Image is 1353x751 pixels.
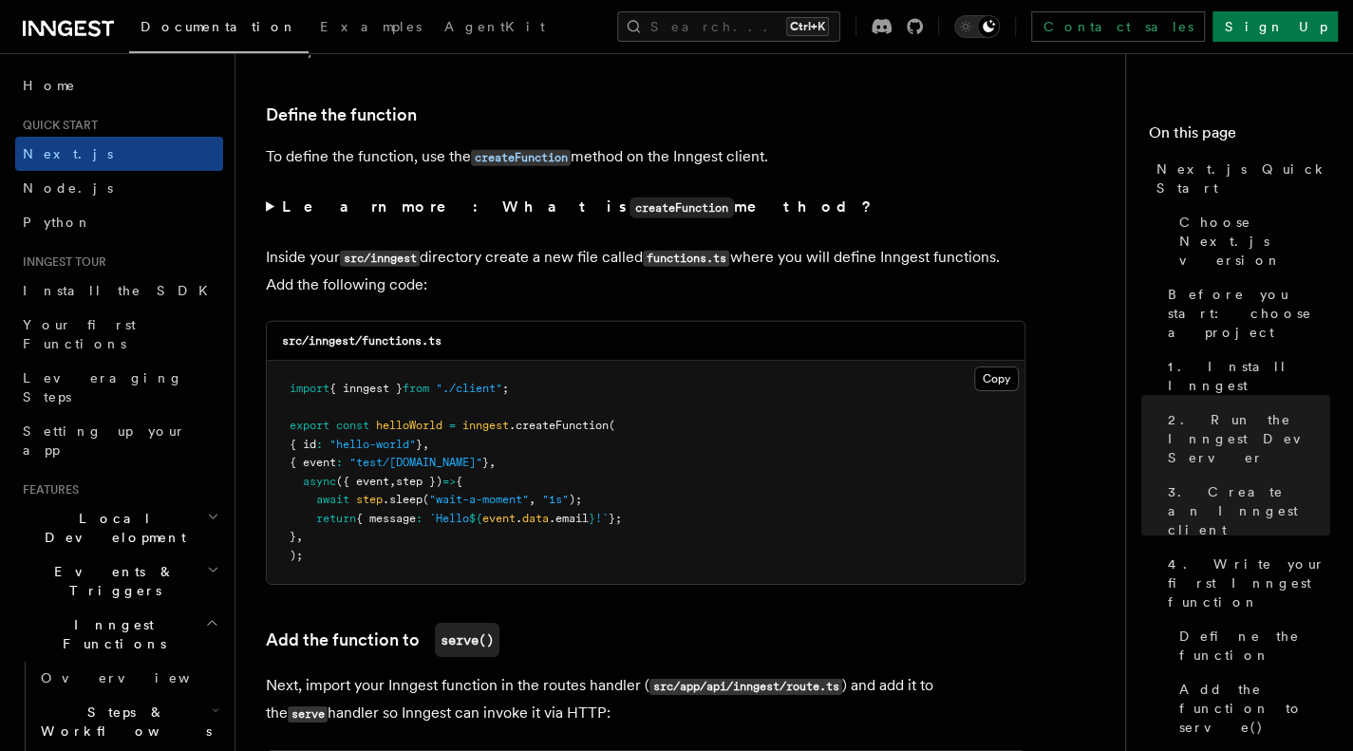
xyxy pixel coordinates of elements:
span: Next.js [23,146,113,161]
button: Toggle dark mode [954,15,1000,38]
a: AgentKit [433,6,556,51]
span: Home [23,76,76,95]
span: data [522,512,549,525]
span: Leveraging Steps [23,370,183,404]
button: Steps & Workflows [33,695,223,748]
span: Events & Triggers [15,562,207,600]
span: import [290,382,329,395]
span: step [356,493,383,506]
span: } [482,456,489,469]
span: Documentation [141,19,297,34]
span: Install the SDK [23,283,219,298]
a: Leveraging Steps [15,361,223,414]
a: 3. Create an Inngest client [1160,475,1330,547]
span: from [403,382,429,395]
span: . [516,512,522,525]
span: step }) [396,475,442,488]
p: Inside your directory create a new file called where you will define Inngest functions. Add the f... [266,244,1025,298]
span: "hello-world" [329,438,416,451]
span: Overview [41,670,236,685]
h4: On this page [1149,122,1330,152]
a: Node.js [15,171,223,205]
a: Examples [309,6,433,51]
span: `Hello [429,512,469,525]
span: : [416,512,423,525]
code: src/inngest [340,251,420,267]
span: : [336,456,343,469]
span: { inngest } [329,382,403,395]
span: 2. Run the Inngest Dev Server [1168,410,1330,467]
span: Your first Functions [23,317,136,351]
span: Setting up your app [23,423,186,458]
span: Choose Next.js version [1179,213,1330,270]
a: Before you start: choose a project [1160,277,1330,349]
span: { id [290,438,316,451]
span: , [529,493,536,506]
span: ({ event [336,475,389,488]
span: .email [549,512,589,525]
a: Define the function [1172,619,1330,672]
span: async [303,475,336,488]
span: "test/[DOMAIN_NAME]" [349,456,482,469]
span: return [316,512,356,525]
span: Python [23,215,92,230]
span: AgentKit [444,19,545,34]
a: Python [15,205,223,239]
p: To define the function, use the method on the Inngest client. [266,143,1025,171]
span: = [449,419,456,432]
span: Steps & Workflows [33,703,212,741]
span: { message [356,512,416,525]
span: { event [290,456,336,469]
button: Events & Triggers [15,554,223,608]
span: }; [609,512,622,525]
code: src/app/api/inngest/route.ts [649,679,842,695]
span: Next.js Quick Start [1156,160,1330,197]
code: functions.ts [643,251,729,267]
span: Local Development [15,509,207,547]
a: 4. Write your first Inngest function [1160,547,1330,619]
a: 2. Run the Inngest Dev Server [1160,403,1330,475]
kbd: Ctrl+K [786,17,829,36]
a: Overview [33,661,223,695]
span: , [296,530,303,543]
span: export [290,419,329,432]
span: "./client" [436,382,502,395]
a: Contact sales [1031,11,1205,42]
a: createFunction [471,147,571,165]
span: Inngest Functions [15,615,205,653]
span: !` [595,512,609,525]
span: ); [569,493,582,506]
span: Node.js [23,180,113,196]
span: } [589,512,595,525]
summary: Learn more: What iscreateFunctionmethod? [266,194,1025,221]
span: ( [423,493,429,506]
span: } [290,530,296,543]
a: Install the SDK [15,273,223,308]
span: helloWorld [376,419,442,432]
code: src/inngest/functions.ts [282,334,442,347]
span: , [423,438,429,451]
code: createFunction [630,197,734,218]
span: { [456,475,462,488]
span: .sleep [383,493,423,506]
p: Next, import your Inngest function in the routes handler ( ) and add it to the handler so Inngest... [266,672,1025,727]
span: await [316,493,349,506]
button: Local Development [15,501,223,554]
a: Choose Next.js version [1172,205,1330,277]
span: Define the function [1179,627,1330,665]
span: 1. Install Inngest [1168,357,1330,395]
span: ( [609,419,615,432]
code: createFunction [471,150,571,166]
a: Next.js [15,137,223,171]
a: Define the function [266,102,417,128]
a: Add the function to serve() [1172,672,1330,744]
span: Before you start: choose a project [1168,285,1330,342]
span: event [482,512,516,525]
a: Home [15,68,223,103]
a: Add the function toserve() [266,623,499,657]
span: 3. Create an Inngest client [1168,482,1330,539]
span: Examples [320,19,422,34]
button: Copy [974,366,1019,391]
code: serve [288,706,328,723]
a: Your first Functions [15,308,223,361]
